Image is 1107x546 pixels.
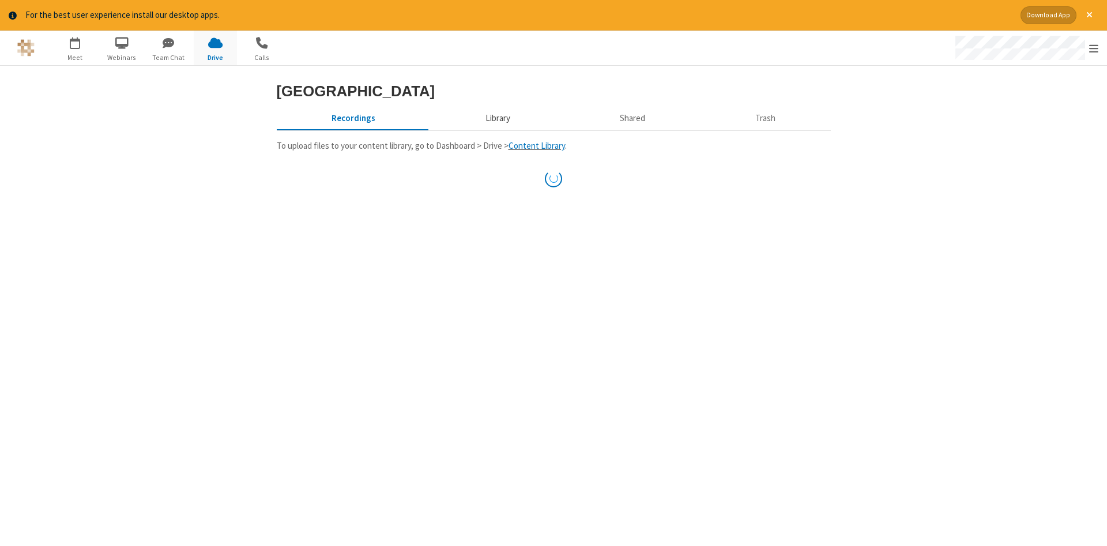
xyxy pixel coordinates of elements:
button: Content library [430,108,565,130]
button: Close alert [1080,6,1098,24]
p: To upload files to your content library, go to Dashboard > Drive > . [277,140,831,153]
span: Calls [240,52,284,63]
button: Trash [701,108,831,130]
div: For the best user experience install our desktop apps. [25,9,1012,22]
button: Logo [4,31,47,65]
span: Team Chat [147,52,190,63]
button: Shared during meetings [565,108,701,130]
span: Webinars [100,52,144,63]
img: QA Selenium DO NOT DELETE OR CHANGE [17,39,35,57]
span: Drive [194,52,237,63]
button: Download App [1021,6,1076,24]
div: Open menu [944,31,1107,65]
button: Recorded meetings [277,108,431,130]
a: Content Library [509,140,565,151]
span: Meet [54,52,97,63]
h3: [GEOGRAPHIC_DATA] [277,83,831,99]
